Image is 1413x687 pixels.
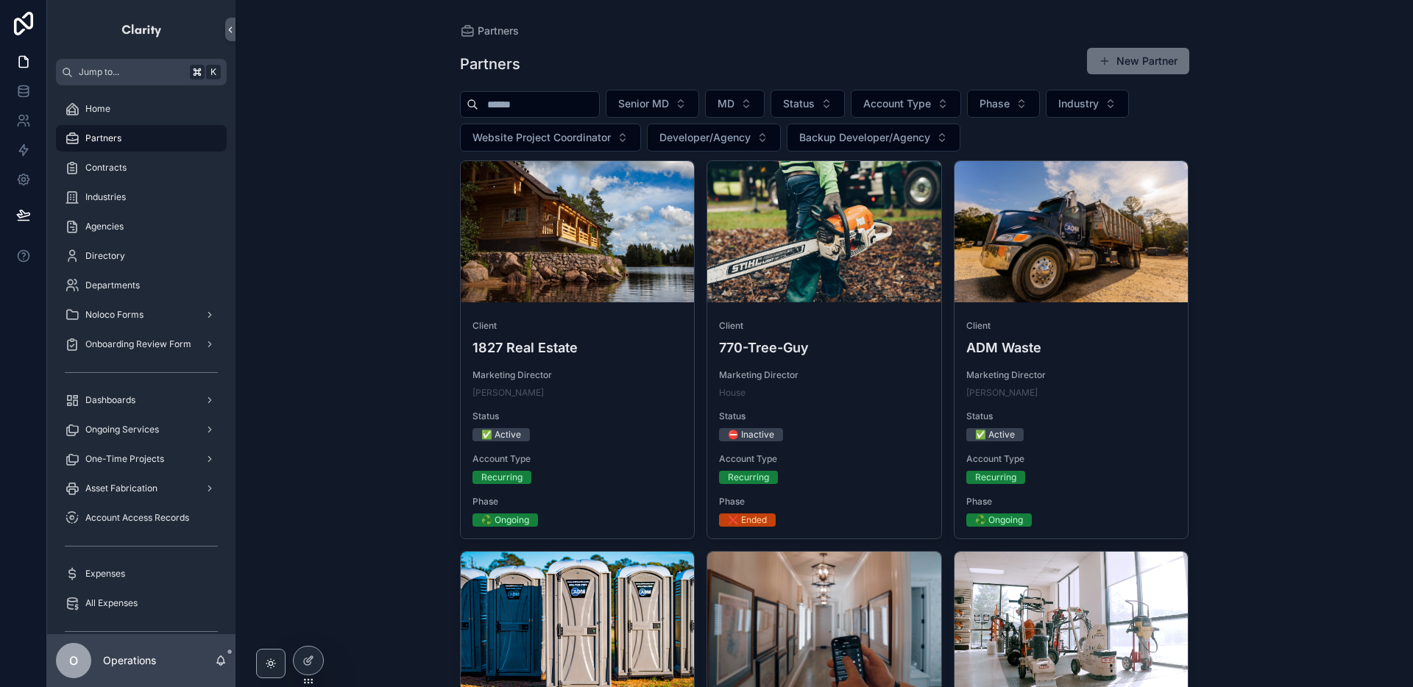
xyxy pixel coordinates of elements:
a: Client1827 Real EstateMarketing Director[PERSON_NAME]Status✅ ActiveAccount TypeRecurringPhase♻️ O... [460,160,695,539]
span: Phase [719,496,929,508]
span: Onboarding Review Form [85,338,191,350]
span: Phase [472,496,683,508]
a: Asset Fabrication [56,475,227,502]
span: Status [966,410,1177,422]
span: Status [783,96,815,111]
span: Agencies [85,221,124,232]
div: ♻️ Ongoing [481,513,529,527]
a: Onboarding Review Form [56,331,227,357]
span: Contracts [85,162,127,174]
span: Phase [980,96,1010,111]
a: Agencies [56,213,227,240]
button: Select Button [647,124,781,152]
a: Departments [56,272,227,299]
button: Select Button [606,90,699,118]
span: Jump to... [79,66,184,78]
span: Developer/Agency [659,130,751,145]
a: Contracts [56,154,227,181]
span: Status [719,410,929,422]
div: ⛔ Inactive [728,428,774,441]
h4: 1827 Real Estate [472,338,683,357]
span: Client [719,320,929,332]
div: ✅ Active [481,428,521,441]
span: Directory [85,250,125,262]
span: Industries [85,191,126,203]
a: Home [56,96,227,122]
span: All Expenses [85,597,138,609]
span: Status [472,410,683,422]
button: Select Button [705,90,765,118]
h4: 770-Tree-Guy [719,338,929,357]
button: Select Button [967,90,1040,118]
span: Client [472,320,683,332]
span: Dashboards [85,394,135,406]
button: Select Button [1046,90,1129,118]
a: Partners [56,125,227,152]
span: Client [966,320,1177,332]
h1: Partners [460,54,520,74]
button: Select Button [771,90,845,118]
span: Industry [1058,96,1099,111]
div: Recurring [481,471,523,484]
div: 1827.webp [461,161,695,302]
button: Select Button [787,124,960,152]
span: Expenses [85,568,125,580]
span: Partners [478,24,519,38]
div: Recurring [975,471,1016,484]
h4: ADM Waste [966,338,1177,357]
div: ❌ Ended [728,513,767,527]
span: Account Type [719,453,929,465]
span: Ongoing Services [85,424,159,435]
div: Recurring [728,471,769,484]
span: Partners [85,132,121,144]
span: Account Type [966,453,1177,465]
span: One-Time Projects [85,453,164,465]
span: Account Type [472,453,683,465]
div: ♻️ Ongoing [975,513,1023,527]
span: Senior MD [618,96,669,111]
span: Marketing Director [719,369,929,381]
span: Phase [966,496,1177,508]
a: Client770-Tree-GuyMarketing DirectorHouseStatus⛔ InactiveAccount TypeRecurringPhase❌ Ended [706,160,942,539]
img: App logo [121,18,163,41]
span: O [69,652,78,669]
span: Noloco Forms [85,309,144,321]
a: [PERSON_NAME] [966,387,1038,399]
span: Asset Fabrication [85,483,157,494]
button: Select Button [460,124,641,152]
div: scrollable content [47,85,235,634]
a: Industries [56,184,227,210]
a: Directory [56,243,227,269]
div: 770-Cropped.webp [707,161,941,302]
p: Operations [103,653,156,668]
a: Dashboards [56,387,227,413]
span: Departments [85,280,140,291]
button: New Partner [1087,48,1189,74]
span: Account Access Records [85,512,189,524]
span: Marketing Director [966,369,1177,381]
a: Partners [460,24,519,38]
span: MD [718,96,734,111]
a: Account Access Records [56,505,227,531]
span: Home [85,103,110,115]
span: Marketing Director [472,369,683,381]
a: Ongoing Services [56,416,227,443]
button: Select Button [851,90,961,118]
div: ✅ Active [975,428,1015,441]
a: ClientADM WasteMarketing Director[PERSON_NAME]Status✅ ActiveAccount TypeRecurringPhase♻️ Ongoing [954,160,1189,539]
a: One-Time Projects [56,446,227,472]
span: Website Project Coordinator [472,130,611,145]
a: House [719,387,746,399]
span: Backup Developer/Agency [799,130,930,145]
button: Jump to...K [56,59,227,85]
a: Expenses [56,560,227,587]
a: Noloco Forms [56,302,227,328]
a: All Expenses [56,590,227,616]
a: [PERSON_NAME] [472,387,544,399]
div: adm-Cropped.webp [955,161,1189,302]
span: Account Type [863,96,931,111]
